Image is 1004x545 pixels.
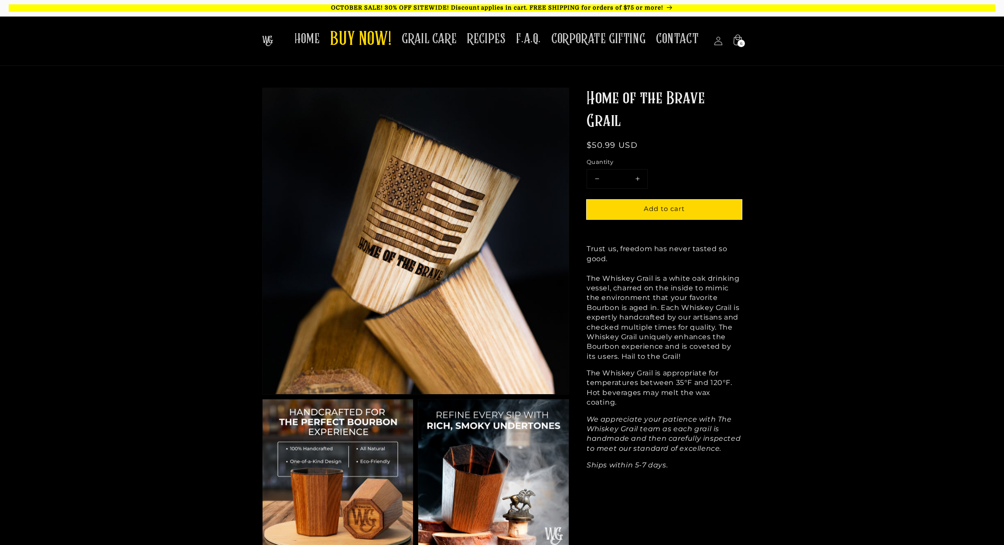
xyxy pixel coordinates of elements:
[740,40,743,47] span: 6
[325,23,396,57] a: BUY NOW!
[587,140,638,150] span: $50.99 USD
[263,88,569,394] img: Home of the Brave, Whiskey Grail
[644,204,685,213] span: Add to cart
[402,31,457,48] span: GRAIL CARE
[511,25,546,53] a: F.A.Q.
[546,25,651,53] a: CORPORATE GIFTING
[396,25,462,53] a: GRAIL CARE
[330,28,391,52] span: BUY NOW!
[587,461,668,469] em: Ships within 5-7 days.
[467,31,505,48] span: RECIPES
[587,200,742,219] button: Add to cart
[587,369,732,406] span: The Whiskey Grail is appropriate for temperatures between 35°F and 120°F. Hot beverages may melt ...
[587,88,742,133] h1: Home of the Brave Grail
[462,25,511,53] a: RECIPES
[587,244,742,361] p: Trust us, freedom has never tasted so good. The Whiskey Grail is a white oak drinking vessel, cha...
[9,4,995,12] p: OCTOBER SALE! 30% OFF SITEWIDE! Discount applies in cart. FREE SHIPPING for orders of $75 or more!
[587,415,741,453] em: We appreciate your patience with The Whiskey Grail team as each grail is handmade and then carefu...
[656,31,699,48] span: CONTACT
[262,36,273,46] img: The Whiskey Grail
[289,25,325,53] a: HOME
[551,31,645,48] span: CORPORATE GIFTING
[516,31,541,48] span: F.A.Q.
[294,31,320,48] span: HOME
[651,25,704,53] a: CONTACT
[587,158,742,167] label: Quantity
